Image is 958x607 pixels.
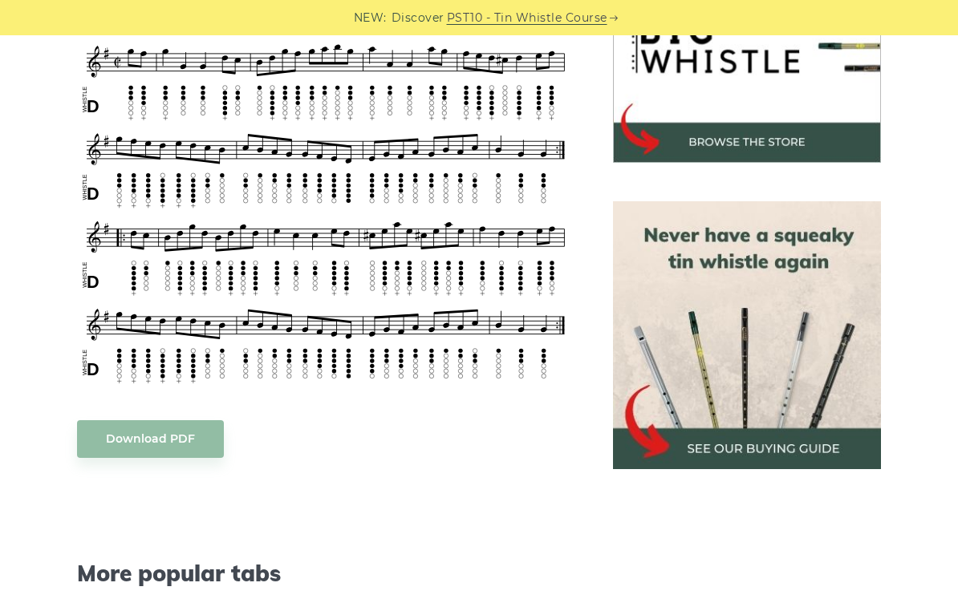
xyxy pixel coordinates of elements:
span: More popular tabs [77,560,575,587]
a: Download PDF [77,420,224,458]
span: NEW: [354,9,387,27]
a: PST10 - Tin Whistle Course [447,9,607,27]
img: tin whistle buying guide [613,201,881,469]
span: Discover [392,9,444,27]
